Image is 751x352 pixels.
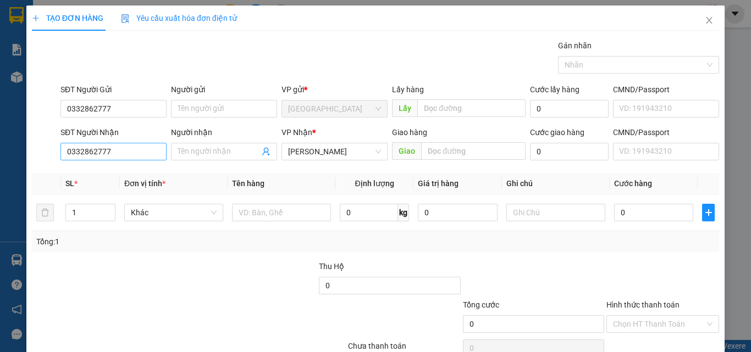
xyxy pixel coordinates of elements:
div: SĐT Người Nhận [60,126,167,138]
span: Lấy hàng [392,85,424,94]
input: VD: Bàn, Ghế [232,204,331,221]
label: Hình thức thanh toán [606,300,680,309]
span: Đà Lạt [288,100,381,117]
div: VP gửi [281,83,388,96]
span: Phan Thiết [288,143,381,160]
span: Giao hàng [392,128,427,137]
label: Gán nhãn [558,41,592,50]
span: Cước hàng [614,179,652,188]
span: kg [398,204,409,221]
span: user-add [262,147,270,156]
span: plus [32,14,40,22]
span: TẠO ĐƠN HÀNG [32,14,103,23]
input: Ghi Chú [506,204,605,221]
label: Cước lấy hàng [530,85,579,94]
span: Thu Hộ [319,262,344,271]
input: Cước giao hàng [530,143,609,160]
button: Close [694,5,725,36]
span: SL [65,179,74,188]
div: Tổng: 1 [36,236,291,248]
span: close [705,16,714,25]
img: icon [121,14,130,23]
div: Người nhận [171,126,277,138]
span: VP Nhận [281,128,312,137]
span: Tên hàng [232,179,264,188]
button: delete [36,204,54,221]
label: Cước giao hàng [530,128,584,137]
span: plus [703,208,714,217]
input: 0 [418,204,497,221]
input: Dọc đường [421,142,526,160]
th: Ghi chú [502,173,610,194]
span: Tổng cước [463,300,499,309]
div: SĐT Người Gửi [60,83,167,96]
span: Định lượng [355,179,394,188]
span: Khác [131,204,217,221]
input: Dọc đường [417,99,526,117]
span: Giao [392,142,421,160]
input: Cước lấy hàng [530,100,609,118]
span: Yêu cầu xuất hóa đơn điện tử [121,14,237,23]
span: Giá trị hàng [418,179,459,188]
span: Đơn vị tính [124,179,165,188]
button: plus [702,204,715,221]
div: CMND/Passport [613,83,719,96]
div: CMND/Passport [613,126,719,138]
div: Người gửi [171,83,277,96]
span: Lấy [392,99,417,117]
